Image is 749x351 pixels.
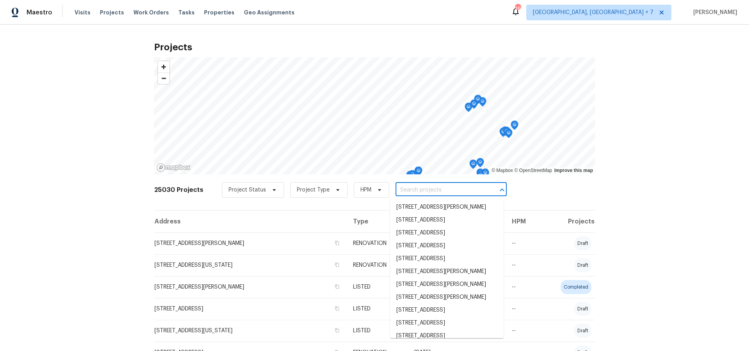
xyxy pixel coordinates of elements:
[154,232,347,254] td: [STREET_ADDRESS][PERSON_NAME]
[511,121,518,133] div: Map marker
[297,186,330,194] span: Project Type
[154,57,595,174] canvas: Map
[390,252,504,265] li: [STREET_ADDRESS]
[506,211,541,232] th: HPM
[158,61,169,73] button: Zoom in
[390,239,504,252] li: [STREET_ADDRESS]
[347,211,408,232] th: Type
[178,10,195,15] span: Tasks
[515,5,520,12] div: 39
[499,128,507,140] div: Map marker
[158,73,169,84] button: Zoom out
[501,126,509,138] div: Map marker
[390,330,504,342] li: [STREET_ADDRESS]
[347,276,408,298] td: LISTED
[474,95,482,107] div: Map marker
[390,278,504,291] li: [STREET_ADDRESS][PERSON_NAME]
[554,168,593,173] a: Improve this map
[75,9,91,16] span: Visits
[396,184,485,196] input: Search projects
[574,258,591,272] div: draft
[574,236,591,250] div: draft
[154,276,347,298] td: [STREET_ADDRESS][PERSON_NAME]
[506,276,541,298] td: --
[506,254,541,276] td: --
[415,167,422,179] div: Map marker
[154,254,347,276] td: [STREET_ADDRESS][US_STATE]
[469,160,477,172] div: Map marker
[334,305,341,312] button: Copy Address
[406,171,414,183] div: Map marker
[390,201,504,214] li: [STREET_ADDRESS][PERSON_NAME]
[347,232,408,254] td: RENOVATION
[244,9,295,16] span: Geo Assignments
[481,168,489,181] div: Map marker
[360,186,371,194] span: HPM
[100,9,124,16] span: Projects
[154,186,203,194] h2: 25030 Projects
[574,302,591,316] div: draft
[390,214,504,227] li: [STREET_ADDRESS]
[347,298,408,320] td: LISTED
[477,171,485,183] div: Map marker
[390,227,504,239] li: [STREET_ADDRESS]
[408,170,416,182] div: Map marker
[506,298,541,320] td: --
[690,9,737,16] span: [PERSON_NAME]
[334,261,341,268] button: Copy Address
[574,324,591,338] div: draft
[503,127,511,139] div: Map marker
[470,99,478,112] div: Map marker
[561,280,591,294] div: completed
[347,254,408,276] td: RENOVATION
[390,317,504,330] li: [STREET_ADDRESS]
[506,320,541,342] td: --
[514,168,552,173] a: OpenStreetMap
[156,163,191,172] a: Mapbox homepage
[154,320,347,342] td: [STREET_ADDRESS][US_STATE]
[154,298,347,320] td: [STREET_ADDRESS]
[27,9,52,16] span: Maestro
[154,211,347,232] th: Address
[533,9,653,16] span: [GEOGRAPHIC_DATA], [GEOGRAPHIC_DATA] + 7
[541,211,595,232] th: Projects
[465,103,472,115] div: Map marker
[390,265,504,278] li: [STREET_ADDRESS][PERSON_NAME]
[347,320,408,342] td: LISTED
[390,291,504,304] li: [STREET_ADDRESS][PERSON_NAME]
[390,304,504,317] li: [STREET_ADDRESS]
[492,168,513,173] a: Mapbox
[334,239,341,246] button: Copy Address
[154,43,595,51] h2: Projects
[334,283,341,290] button: Copy Address
[133,9,169,16] span: Work Orders
[405,173,413,185] div: Map marker
[479,97,486,109] div: Map marker
[476,158,484,170] div: Map marker
[505,129,513,141] div: Map marker
[414,167,422,179] div: Map marker
[334,327,341,334] button: Copy Address
[497,184,508,195] button: Close
[506,232,541,254] td: --
[204,9,234,16] span: Properties
[229,186,266,194] span: Project Status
